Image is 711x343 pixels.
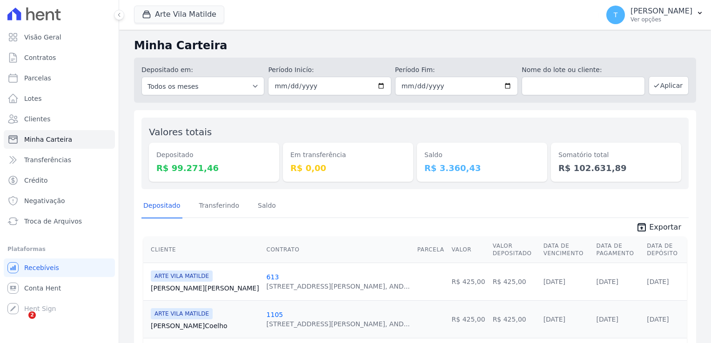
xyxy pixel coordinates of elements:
[134,6,224,23] button: Arte Vila Matilde
[24,53,56,62] span: Contratos
[522,65,644,75] label: Nome do lote ou cliente:
[543,316,565,323] a: [DATE]
[543,278,565,285] a: [DATE]
[614,12,618,18] span: T
[290,150,406,160] dt: Em transferência
[558,150,674,160] dt: Somatório total
[4,258,115,277] a: Recebíveis
[4,130,115,149] a: Minha Carteira
[631,16,692,23] p: Ver opções
[597,278,618,285] a: [DATE]
[9,311,32,334] iframe: Intercom live chat
[599,2,711,28] button: T [PERSON_NAME] Ver opções
[24,73,51,83] span: Parcelas
[4,28,115,46] a: Visão Geral
[267,273,279,281] a: 613
[151,270,213,282] span: ARTE VILA MATILDE
[290,162,406,174] dd: R$ 0,00
[151,308,213,319] span: ARTE VILA MATILDE
[141,194,182,218] a: Depositado
[4,89,115,108] a: Lotes
[4,279,115,297] a: Conta Hent
[631,7,692,16] p: [PERSON_NAME]
[489,300,540,338] td: R$ 425,00
[24,33,61,42] span: Visão Geral
[448,263,489,300] td: R$ 425,00
[263,237,414,263] th: Contrato
[593,237,644,263] th: Data de Pagamento
[134,37,696,54] h2: Minha Carteira
[24,155,71,165] span: Transferências
[4,212,115,231] a: Troca de Arquivos
[151,321,259,330] a: [PERSON_NAME]Coelho
[141,66,193,73] label: Depositado em:
[647,278,669,285] a: [DATE]
[424,150,540,160] dt: Saldo
[558,162,674,174] dd: R$ 102.631,89
[649,222,681,233] span: Exportar
[4,110,115,128] a: Clientes
[629,222,689,235] a: unarchive Exportar
[649,76,689,95] button: Aplicar
[489,237,540,263] th: Valor Depositado
[4,69,115,87] a: Parcelas
[24,135,72,144] span: Minha Carteira
[597,316,618,323] a: [DATE]
[267,319,410,329] div: [STREET_ADDRESS][PERSON_NAME], AND...
[28,311,36,319] span: 2
[149,126,212,138] label: Valores totais
[643,237,687,263] th: Data de Depósito
[151,284,259,293] a: [PERSON_NAME][PERSON_NAME]
[636,222,647,233] i: unarchive
[4,191,115,210] a: Negativação
[395,65,518,75] label: Período Fim:
[24,94,42,103] span: Lotes
[489,263,540,300] td: R$ 425,00
[156,162,272,174] dd: R$ 99.271,46
[448,237,489,263] th: Valor
[540,237,593,263] th: Data de Vencimento
[448,300,489,338] td: R$ 425,00
[143,237,263,263] th: Cliente
[4,48,115,67] a: Contratos
[267,282,410,291] div: [STREET_ADDRESS][PERSON_NAME], AND...
[24,263,59,272] span: Recebíveis
[256,194,278,218] a: Saldo
[267,311,283,318] a: 1105
[268,65,391,75] label: Período Inicío:
[414,237,448,263] th: Parcela
[4,171,115,190] a: Crédito
[24,114,50,124] span: Clientes
[156,150,272,160] dt: Depositado
[424,162,540,174] dd: R$ 3.360,43
[24,217,82,226] span: Troca de Arquivos
[7,244,111,255] div: Plataformas
[24,196,65,205] span: Negativação
[197,194,241,218] a: Transferindo
[4,151,115,169] a: Transferências
[647,316,669,323] a: [DATE]
[24,176,48,185] span: Crédito
[24,284,61,293] span: Conta Hent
